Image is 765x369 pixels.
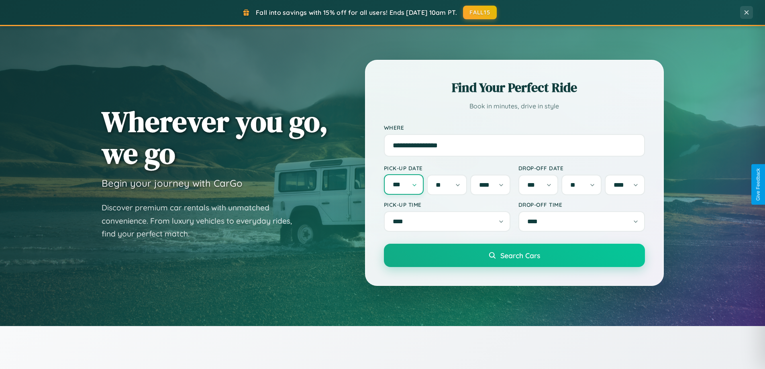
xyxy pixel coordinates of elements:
p: Discover premium car rentals with unmatched convenience. From luxury vehicles to everyday rides, ... [102,201,302,241]
label: Drop-off Time [518,201,645,208]
label: Pick-up Date [384,165,510,171]
span: Fall into savings with 15% off for all users! Ends [DATE] 10am PT. [256,8,457,16]
p: Book in minutes, drive in style [384,100,645,112]
button: FALL15 [463,6,497,19]
h2: Find Your Perfect Ride [384,79,645,96]
div: Give Feedback [755,168,761,201]
label: Drop-off Date [518,165,645,171]
button: Search Cars [384,244,645,267]
h3: Begin your journey with CarGo [102,177,243,189]
span: Search Cars [500,251,540,260]
label: Pick-up Time [384,201,510,208]
label: Where [384,124,645,131]
h1: Wherever you go, we go [102,106,328,169]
